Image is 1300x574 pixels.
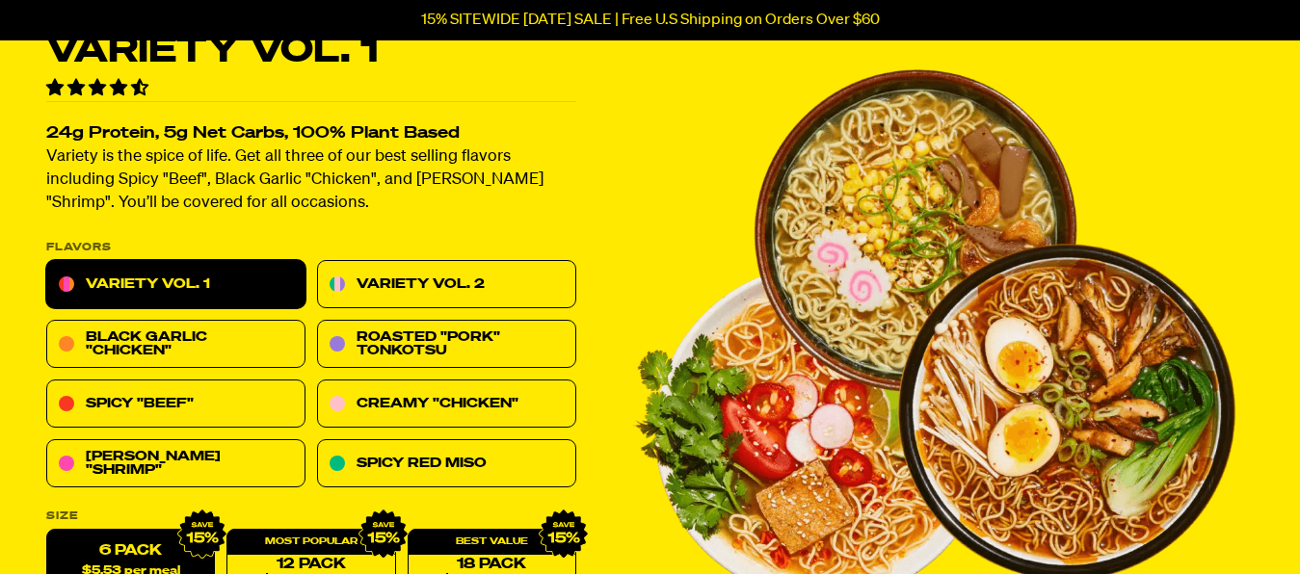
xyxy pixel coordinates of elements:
[46,243,576,253] p: Flavors
[317,321,576,369] a: Roasted "Pork" Tonkotsu
[46,261,305,309] a: Variety Vol. 1
[421,12,880,29] p: 15% SITEWIDE [DATE] SALE | Free U.S Shipping on Orders Over $60
[46,511,576,522] label: Size
[358,509,408,560] img: IMG_9632.png
[317,440,576,488] a: Spicy Red Miso
[46,33,576,69] h1: Variety Vol. 1
[46,126,576,143] h2: 24g Protein, 5g Net Carbs, 100% Plant Based
[46,321,305,369] a: Black Garlic "Chicken"
[177,509,227,560] img: IMG_9632.png
[539,509,589,560] img: IMG_9632.png
[46,440,305,488] a: [PERSON_NAME] "Shrimp"
[46,80,152,97] span: 4.55 stars
[46,146,576,216] p: Variety is the spice of life. Get all three of our best selling flavors including Spicy "Beef", B...
[317,380,576,429] a: Creamy "Chicken"
[317,261,576,309] a: Variety Vol. 2
[46,380,305,429] a: Spicy "Beef"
